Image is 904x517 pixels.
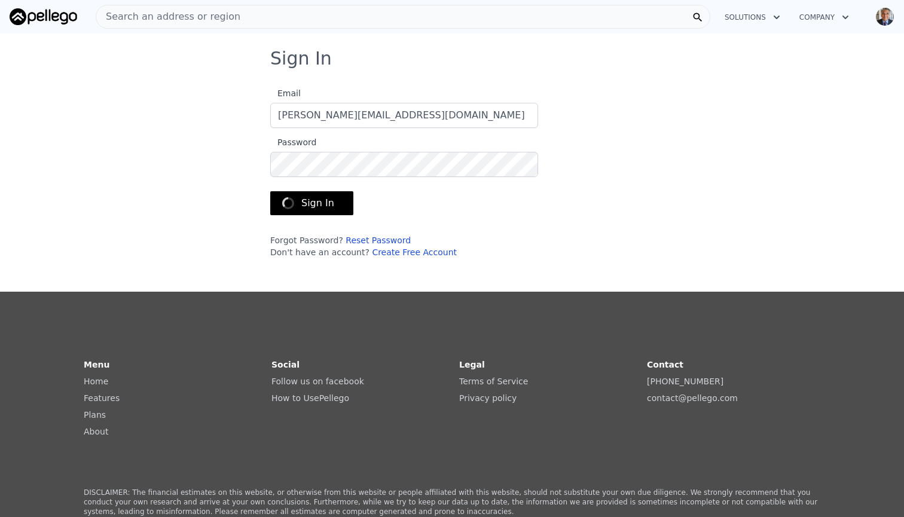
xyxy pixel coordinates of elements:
a: Terms of Service [459,377,528,386]
a: [PHONE_NUMBER] [647,377,723,386]
button: Company [790,7,859,28]
button: Solutions [715,7,790,28]
a: Create Free Account [372,247,457,257]
a: Follow us on facebook [271,377,364,386]
button: Sign In [270,191,353,215]
img: avatar [875,7,894,26]
a: Privacy policy [459,393,517,403]
input: Password [270,152,538,177]
span: Email [270,88,301,98]
strong: Legal [459,360,485,369]
a: Reset Password [346,235,411,245]
a: contact@pellego.com [647,393,738,403]
h3: Sign In [270,48,634,69]
input: Email [270,103,538,128]
strong: Menu [84,360,109,369]
a: Features [84,393,120,403]
div: Forgot Password? Don't have an account? [270,234,538,258]
strong: Social [271,360,300,369]
p: DISCLAIMER: The financial estimates on this website, or otherwise from this website or people aff... [84,488,820,516]
img: Pellego [10,8,77,25]
span: Password [270,137,316,147]
a: Plans [84,410,106,420]
a: About [84,427,108,436]
a: How to UsePellego [271,393,349,403]
span: Search an address or region [96,10,240,24]
a: Home [84,377,108,386]
strong: Contact [647,360,683,369]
